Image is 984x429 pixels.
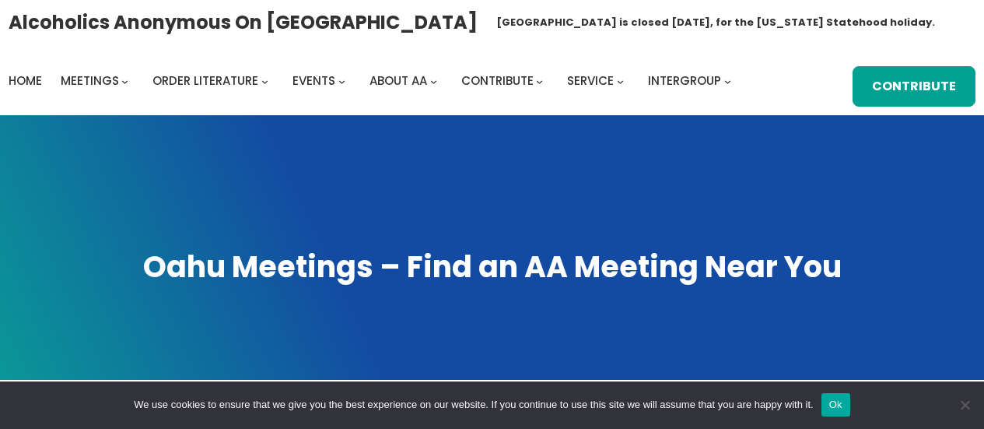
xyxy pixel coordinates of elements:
[567,70,614,92] a: Service
[338,77,345,84] button: Events submenu
[292,72,335,89] span: Events
[853,66,975,107] a: Contribute
[16,247,968,287] h1: Oahu Meetings – Find an AA Meeting Near You
[134,397,813,413] span: We use cookies to ensure that we give you the best experience on our website. If you continue to ...
[648,72,721,89] span: Intergroup
[536,77,543,84] button: Contribute submenu
[61,70,119,92] a: Meetings
[957,397,972,413] span: No
[292,70,335,92] a: Events
[430,77,437,84] button: About AA submenu
[648,70,721,92] a: Intergroup
[369,70,427,92] a: About AA
[121,77,128,84] button: Meetings submenu
[496,15,935,30] h1: [GEOGRAPHIC_DATA] is closed [DATE], for the [US_STATE] Statehood holiday.
[61,72,119,89] span: Meetings
[261,77,268,84] button: Order Literature submenu
[9,72,42,89] span: Home
[567,72,614,89] span: Service
[617,77,624,84] button: Service submenu
[821,393,850,417] button: Ok
[9,5,478,39] a: Alcoholics Anonymous on [GEOGRAPHIC_DATA]
[369,72,427,89] span: About AA
[9,70,42,92] a: Home
[461,70,534,92] a: Contribute
[152,72,258,89] span: Order Literature
[9,70,737,92] nav: Intergroup
[461,72,534,89] span: Contribute
[724,77,731,84] button: Intergroup submenu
